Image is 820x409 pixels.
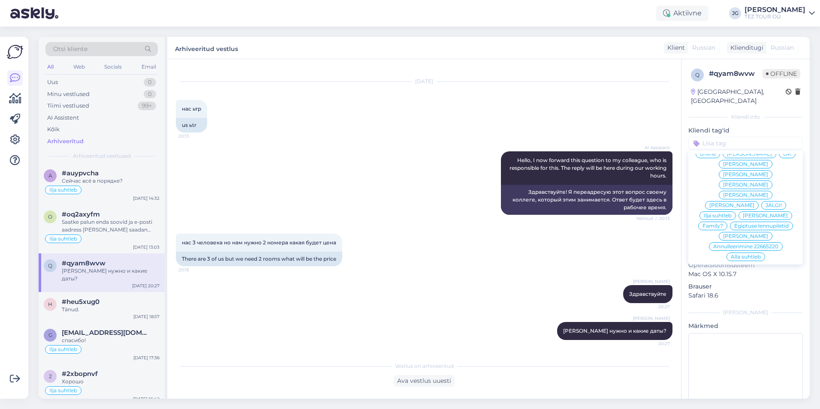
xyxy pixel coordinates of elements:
span: [PERSON_NAME] [723,234,768,239]
div: спасибо! [62,337,160,344]
span: #oq2axyfm [62,211,100,218]
span: Ilja suhtleb [49,187,77,192]
span: a [48,172,52,179]
div: [DATE] 16:42 [133,396,160,402]
span: h [48,301,52,307]
span: Egiptuse lennupiletid [734,223,789,229]
span: [PERSON_NAME] [743,213,788,218]
div: Minu vestlused [47,90,90,99]
p: Operatsioonisüsteem [688,261,803,270]
span: нас ьтр [182,105,201,112]
span: g [48,332,52,338]
span: Vestlus on arhiveeritud [395,362,454,370]
div: Tänud. [62,306,160,313]
span: 20:15 [178,267,211,273]
span: OK [783,151,791,156]
p: Märkmed [688,322,803,331]
span: Offline [763,69,800,78]
div: Сейчас всё в порядке? [62,177,160,185]
a: [PERSON_NAME]TEZ TOUR OÜ [745,6,815,20]
label: Arhiveeritud vestlus [175,42,238,54]
p: Brauser [688,282,803,291]
span: [PERSON_NAME] [723,162,768,167]
span: нас 3 человека но нам нужно 2 номера какая будет цена [182,239,336,246]
div: Web [72,61,87,72]
div: [PERSON_NAME] [688,309,803,316]
span: q [48,262,52,269]
div: Uus [47,78,58,87]
div: # qyam8wvw [709,69,763,79]
div: [PERSON_NAME] [745,6,805,13]
div: TEZ TOUR OÜ [745,13,805,20]
span: #auypvcha [62,169,99,177]
div: Saatke palun enda soovid ja e-posti aadress [PERSON_NAME] saadan pakkumised tänase päeva jooksul. [62,218,160,234]
div: [DATE] 14:32 [133,195,160,201]
span: [PERSON_NAME] [633,278,670,285]
div: [DATE] 17:36 [133,355,160,361]
span: #heu5xug0 [62,298,99,306]
div: Kliendi info [688,113,803,121]
span: Annulleerimine 22665220 [713,244,778,249]
div: All [45,61,55,72]
div: Klient [664,43,685,52]
div: [DATE] 18:57 [133,313,160,320]
div: Email [140,61,158,72]
span: 20:27 [638,340,670,347]
span: online [700,151,716,156]
div: 99+ [138,102,156,110]
span: [PERSON_NAME] нужно и какие даты? [563,328,666,334]
div: Tiimi vestlused [47,102,89,110]
span: Ilja suhtleb [704,213,732,218]
span: 20:27 [638,304,670,310]
span: #qyam8wvw [62,259,106,267]
div: Arhiveeritud [47,137,84,146]
span: [PERSON_NAME] [709,203,754,208]
div: [DATE] 13:03 [133,244,160,250]
span: Family? [702,223,723,229]
span: AI Assistent [638,144,670,151]
div: [DATE] 20:27 [132,283,160,289]
span: gavasto@mail.ru [62,329,151,337]
p: Mac OS X 10.15.7 [688,270,803,279]
div: 0 [144,78,156,87]
span: [PERSON_NAME] [723,172,768,177]
span: Здравствуйте [629,291,666,297]
div: Klienditugi [727,43,763,52]
div: JG [729,7,741,19]
span: Ilja suhtleb [49,236,77,241]
span: Arhiveeritud vestlused [73,152,131,160]
p: Kliendi tag'id [688,126,803,135]
span: [PERSON_NAME] [633,315,670,322]
div: Здравствуйте! Я переадресую этот вопрос своему коллеге, который этим занимается. Ответ будет здес... [501,185,672,215]
span: q [695,72,699,78]
span: Ilja suhtleb [49,388,77,393]
div: There are 3 of us but we need 2 rooms what will be the price [176,252,342,266]
div: Kõik [47,125,60,134]
span: JÄLGI! [766,203,782,208]
p: Safari 18.6 [688,291,803,300]
div: Ava vestlus uuesti [394,375,455,387]
div: [PERSON_NAME] нужно и какие даты? [62,267,160,283]
div: Socials [102,61,124,72]
div: [DATE] [176,78,672,85]
span: [PERSON_NAME] [727,151,772,156]
span: #2xbopnvf [62,370,98,378]
span: Nähtud ✓ 20:13 [636,215,670,222]
div: Aktiivne [656,6,708,21]
span: Ilja suhtleb [49,347,77,352]
div: AI Assistent [47,114,79,122]
div: us ьtr [176,118,207,132]
div: 0 [144,90,156,99]
div: [GEOGRAPHIC_DATA], [GEOGRAPHIC_DATA] [691,87,786,105]
span: 2 [49,373,52,379]
span: Russian [692,43,715,52]
span: [PERSON_NAME] [723,182,768,187]
span: [PERSON_NAME] [723,192,768,198]
span: Otsi kliente [53,45,87,54]
input: Lisa tag [688,137,803,150]
span: Alla suhtleb [731,254,761,259]
span: o [48,214,52,220]
span: Russian [771,43,794,52]
span: 20:13 [178,133,211,139]
img: Askly Logo [7,44,23,60]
